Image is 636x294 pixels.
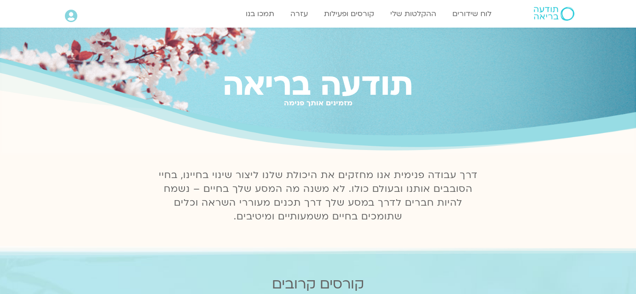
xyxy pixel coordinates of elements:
a: ההקלטות שלי [386,5,441,23]
h2: קורסים קרובים [31,276,605,292]
a: עזרה [286,5,312,23]
a: תמכו בנו [241,5,279,23]
a: לוח שידורים [448,5,496,23]
a: קורסים ופעילות [319,5,379,23]
p: דרך עבודה פנימית אנו מחזקים את היכולת שלנו ליצור שינוי בחיינו, בחיי הסובבים אותנו ובעולם כולו. לא... [153,168,483,224]
img: תודעה בריאה [534,7,574,21]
